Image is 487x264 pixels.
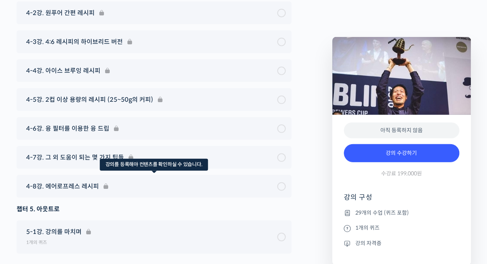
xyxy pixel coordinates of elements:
[344,144,459,163] a: 강의 수강하기
[51,200,99,219] a: 대화
[344,208,459,217] li: 29개의 수업 (퀴즈 포함)
[344,193,459,208] h4: 강의 구성
[381,170,422,177] span: 수강료 199,000원
[344,224,459,233] li: 1개의 퀴즈
[344,123,459,138] div: 아직 등록하지 않음
[17,204,291,214] div: 챕터 5. 아웃트로
[119,212,128,218] span: 설정
[99,200,148,219] a: 설정
[2,200,51,219] a: 홈
[70,212,80,218] span: 대화
[24,212,29,218] span: 홈
[344,239,459,248] li: 강의 자격증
